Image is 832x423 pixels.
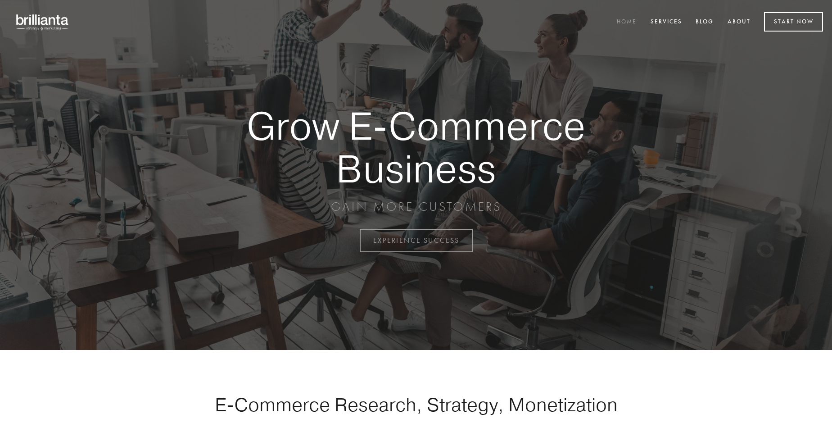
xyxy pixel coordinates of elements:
strong: Grow E-Commerce Business [215,105,617,190]
a: EXPERIENCE SUCCESS [360,229,473,252]
a: Start Now [764,12,823,32]
a: Blog [690,15,719,30]
h1: E-Commerce Research, Strategy, Monetization [186,393,646,416]
a: Services [645,15,688,30]
a: Home [611,15,642,30]
a: About [722,15,756,30]
p: GAIN MORE CUSTOMERS [215,199,617,215]
img: brillianta - research, strategy, marketing [9,9,77,35]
